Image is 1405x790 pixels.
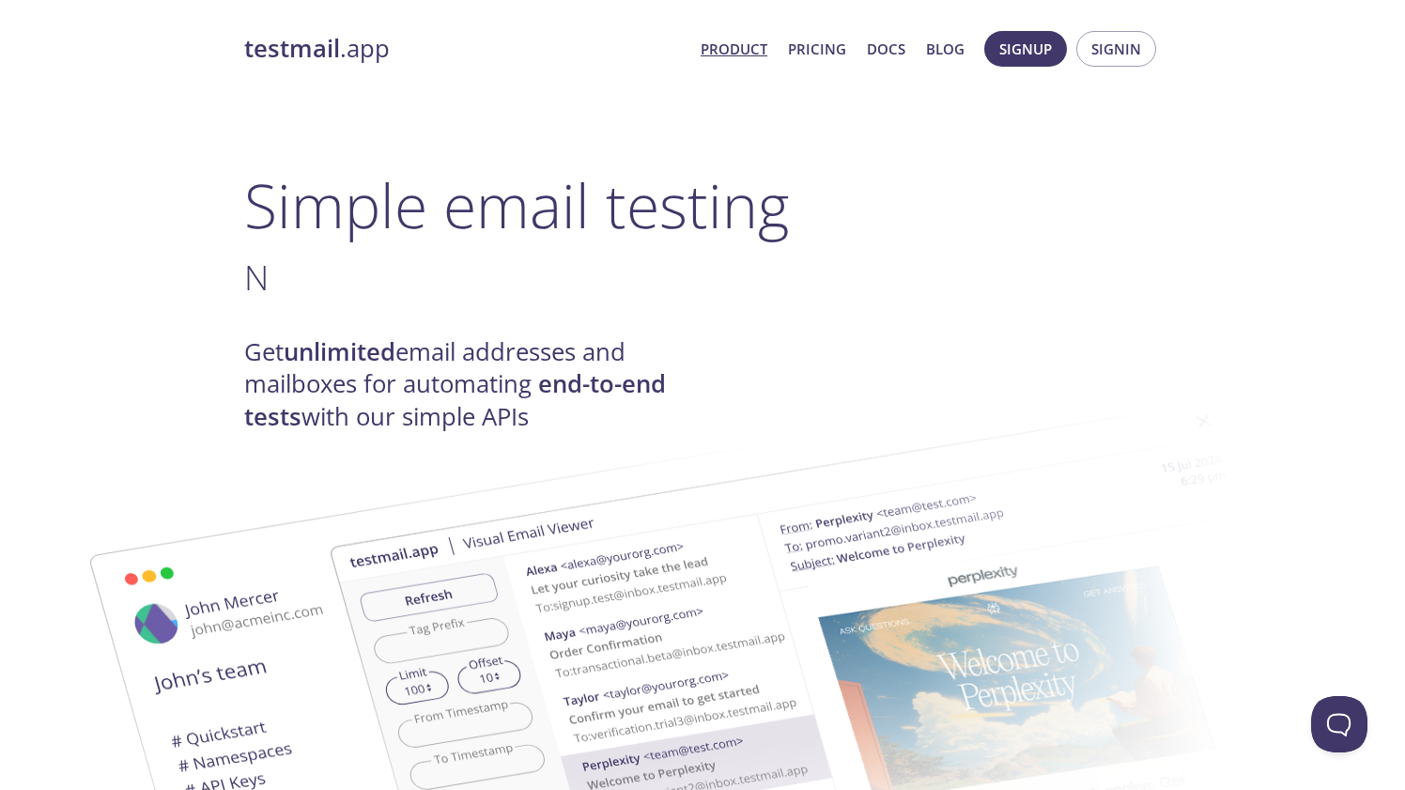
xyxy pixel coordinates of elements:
a: Pricing [788,37,846,61]
span: Signup [999,37,1052,61]
a: Product [701,37,767,61]
a: Blog [926,37,965,61]
a: testmail.app [244,33,686,65]
strong: unlimited [284,335,395,368]
h4: Get email addresses and mailboxes for automating with our simple APIs [244,336,702,433]
span: N [244,254,269,301]
a: Docs [867,37,905,61]
button: Signup [984,31,1067,67]
strong: testmail [244,32,340,65]
button: Signin [1076,31,1156,67]
h1: Simple email testing [244,169,1161,241]
span: Signin [1091,37,1141,61]
strong: end-to-end tests [244,367,666,432]
iframe: Help Scout Beacon - Open [1311,696,1367,752]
